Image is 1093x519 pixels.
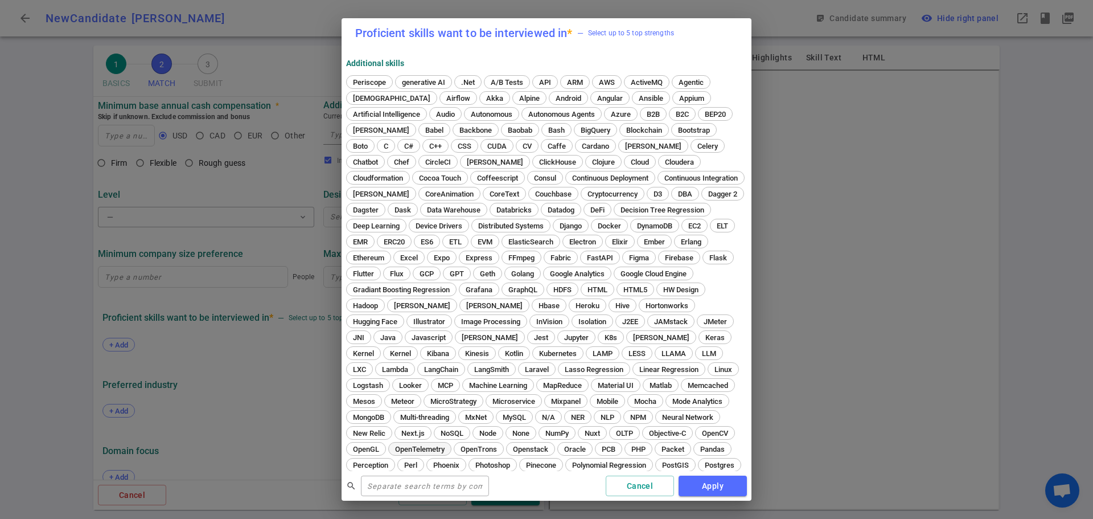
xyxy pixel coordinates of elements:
[567,413,589,422] span: NER
[547,397,585,406] span: Mixpanel
[661,158,698,166] span: Cloudera
[421,126,447,134] span: Babel
[417,238,437,246] span: ES6
[349,333,368,342] span: JNI
[421,190,478,198] span: CoreAnimation
[376,333,400,342] span: Java
[437,429,467,438] span: NoSQL
[701,461,738,469] span: Postgres
[416,269,438,278] span: GCP
[607,110,635,118] span: Azure
[546,269,609,278] span: Google Analytics
[643,110,664,118] span: B2B
[577,126,614,134] span: BigQuery
[346,59,404,68] strong: Additional Skills
[696,445,729,453] span: Pandas
[457,317,524,326] span: Image Processing
[421,158,455,166] span: CircleCI
[461,349,493,358] span: Kinesis
[675,94,708,103] span: Appium
[400,142,417,150] span: C#
[597,413,618,422] span: NLP
[621,142,685,150] span: [PERSON_NAME]
[454,142,475,150] span: CSS
[552,94,585,103] span: Android
[635,365,702,374] span: Linear Regression
[409,317,449,326] span: Illustrator
[701,333,729,342] span: Keras
[574,317,610,326] span: Isolation
[618,317,642,326] span: J2EE
[349,397,379,406] span: Mesos
[412,222,466,230] span: Device Drivers
[679,476,747,497] button: Apply
[458,333,522,342] span: [PERSON_NAME]
[672,110,693,118] span: B2C
[349,445,383,453] span: OpenGL
[504,254,539,262] span: FFmpeg
[535,158,580,166] span: ClickHouse
[349,429,389,438] span: New Relic
[391,445,449,453] span: OpenTelemetry
[646,381,676,390] span: Matlab
[594,222,625,230] span: Docker
[658,461,693,469] span: PostGIS
[674,126,714,134] span: Bootstrap
[349,110,424,118] span: Artificial Intelligence
[515,94,544,103] span: Alpine
[386,349,415,358] span: Kernel
[349,301,382,310] span: Hadoop
[617,206,708,214] span: Decision Tree Regression
[658,445,688,453] span: Packet
[622,126,666,134] span: Blockchain
[390,301,454,310] span: [PERSON_NAME]
[624,349,650,358] span: LESS
[561,365,627,374] span: Lasso Regression
[521,365,553,374] span: Laravel
[633,222,676,230] span: DynamoDB
[700,317,731,326] span: JMeter
[710,365,736,374] span: Linux
[629,333,693,342] span: [PERSON_NAME]
[701,110,730,118] span: BEP20
[595,78,619,87] span: AWS
[391,206,415,214] span: Dask
[482,94,507,103] span: Akka
[519,142,536,150] span: CV
[445,238,466,246] span: ETL
[693,142,722,150] span: Celery
[674,190,696,198] span: DBA
[446,269,468,278] span: GPT
[586,206,609,214] span: DeFi
[588,158,619,166] span: Clojure
[349,365,370,374] span: LXC
[408,333,450,342] span: Javascript
[349,78,390,87] span: Periscope
[349,158,382,166] span: Chatbot
[467,110,516,118] span: Autonomous
[627,158,653,166] span: Cloud
[380,142,392,150] span: C
[598,445,619,453] span: PCB
[474,238,496,246] span: EVM
[349,190,413,198] span: [PERSON_NAME]
[577,27,584,39] div: —
[349,174,407,182] span: Cloudformation
[601,333,621,342] span: K8s
[396,254,422,262] span: Excel
[386,269,408,278] span: Flux
[661,254,697,262] span: Firebase
[380,238,409,246] span: ERC20
[584,285,611,294] span: HTML
[349,142,372,150] span: Boto
[589,349,617,358] span: LAMP
[434,381,457,390] span: MCP
[504,126,536,134] span: Baobab
[593,94,627,103] span: Angular
[556,222,586,230] span: Django
[593,397,622,406] span: Mobile
[504,285,541,294] span: GraphQL
[432,110,459,118] span: Audio
[704,190,741,198] span: Dagger 2
[462,254,496,262] span: Express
